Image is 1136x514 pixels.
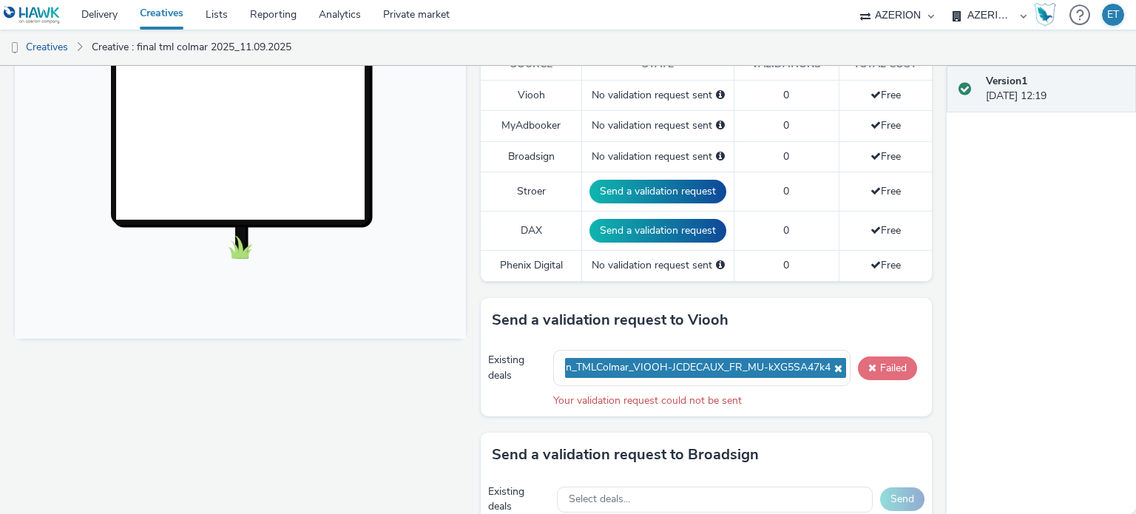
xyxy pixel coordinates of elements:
h3: Send a validation request to Broadsign [492,444,759,466]
div: Please select a deal below and click on Send to send a validation request to Phenix Digital. [716,258,725,273]
span: 0 [783,149,789,163]
div: Existing deals [488,353,546,383]
div: Your validation request could not be sent [553,393,924,408]
button: Failed [858,356,917,380]
span: 0 [783,118,789,132]
div: Please select a deal below and click on Send to send a validation request to Viooh. [716,88,725,103]
span: Free [870,88,901,102]
td: DAX [481,212,582,251]
button: Send a validation request [589,219,726,243]
button: Send [880,487,924,511]
td: Phenix Digital [481,251,582,281]
td: Viooh [481,80,582,110]
td: Broadsign [481,141,582,172]
a: Creative : final tml colmar 2025_11.09.2025 [84,30,299,65]
div: Please select a deal below and click on Send to send a validation request to MyAdbooker. [716,118,725,133]
span: 0 [783,88,789,102]
strong: Version 1 [986,74,1027,88]
td: Stroer [481,172,582,212]
span: Free [870,118,901,132]
div: No validation request sent [589,258,726,273]
span: Select deals... [569,493,630,506]
button: Send a validation request [589,180,726,203]
span: 0 [783,223,789,237]
td: MyAdbooker [481,111,582,141]
span: 0 [783,184,789,198]
img: dooh [7,41,22,55]
a: Hawk Academy [1034,3,1062,27]
span: Free [870,258,901,272]
div: [DATE] 12:19 [986,74,1124,104]
div: No validation request sent [589,88,726,103]
div: No validation request sent [589,118,726,133]
span: 0 [783,258,789,272]
span: Free [870,149,901,163]
span: Mediarun_TMLColmar_VIOOH-JCDECAUX_FR_MU-kXG5SA47k4 [529,362,831,374]
span: Free [870,184,901,198]
div: ET [1107,4,1119,26]
div: Please select a deal below and click on Send to send a validation request to Broadsign. [716,149,725,164]
h3: Send a validation request to Viooh [492,309,728,331]
div: No validation request sent [589,149,726,164]
img: Hawk Academy [1034,3,1056,27]
span: Free [870,223,901,237]
img: undefined Logo [4,6,61,24]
